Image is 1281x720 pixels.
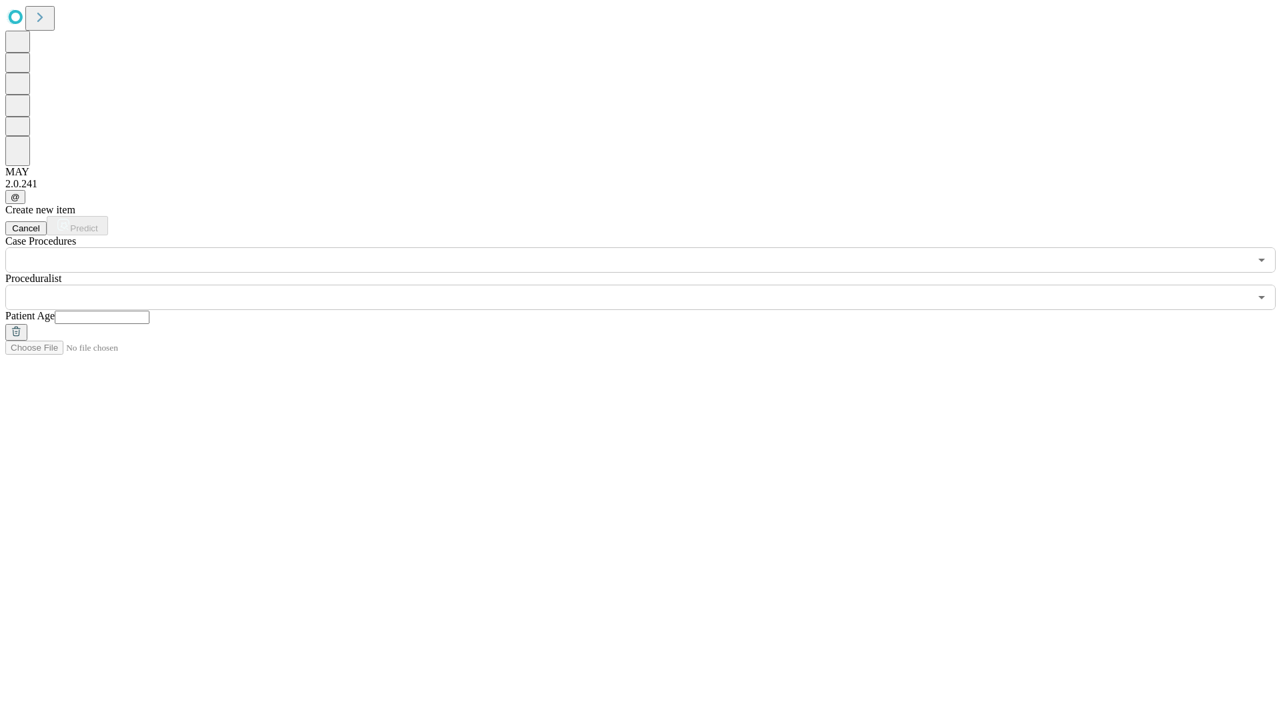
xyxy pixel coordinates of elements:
[5,221,47,235] button: Cancel
[5,190,25,204] button: @
[5,235,76,247] span: Scheduled Procedure
[5,166,1276,178] div: MAY
[12,223,40,233] span: Cancel
[5,178,1276,190] div: 2.0.241
[5,204,75,215] span: Create new item
[11,192,20,202] span: @
[5,273,61,284] span: Proceduralist
[47,216,108,235] button: Predict
[1252,288,1271,307] button: Open
[70,223,97,233] span: Predict
[1252,251,1271,269] button: Open
[5,310,55,321] span: Patient Age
